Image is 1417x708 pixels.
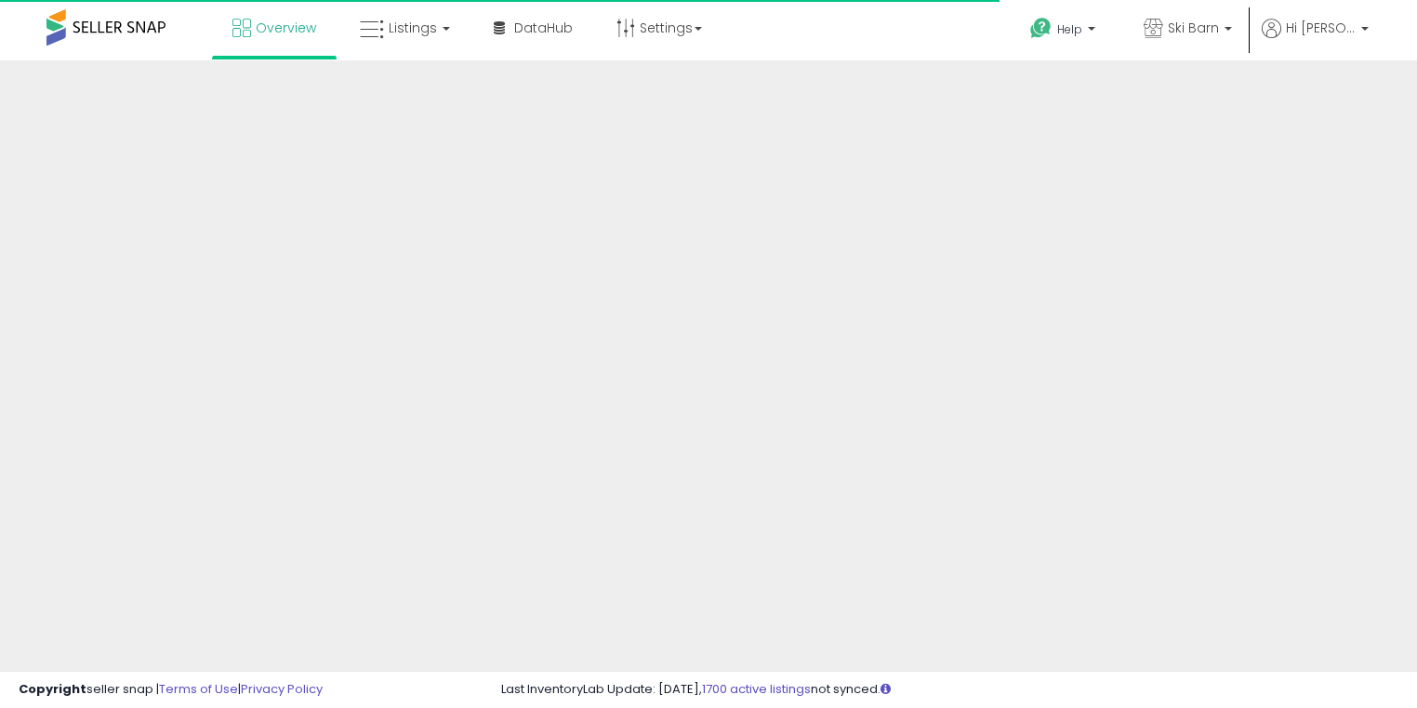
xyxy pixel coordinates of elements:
a: Hi [PERSON_NAME] [1262,19,1369,60]
a: Privacy Policy [241,680,323,698]
a: 1700 active listings [702,680,811,698]
i: Click here to read more about un-synced listings. [881,683,891,695]
div: Last InventoryLab Update: [DATE], not synced. [501,681,1398,699]
a: Help [1015,3,1114,60]
div: seller snap | | [19,681,323,699]
span: Ski Barn [1168,19,1219,37]
span: Overview [256,19,316,37]
span: Help [1057,21,1082,37]
span: DataHub [514,19,573,37]
a: Terms of Use [159,680,238,698]
i: Get Help [1029,17,1053,40]
span: Hi [PERSON_NAME] [1286,19,1356,37]
span: Listings [389,19,437,37]
strong: Copyright [19,680,86,698]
